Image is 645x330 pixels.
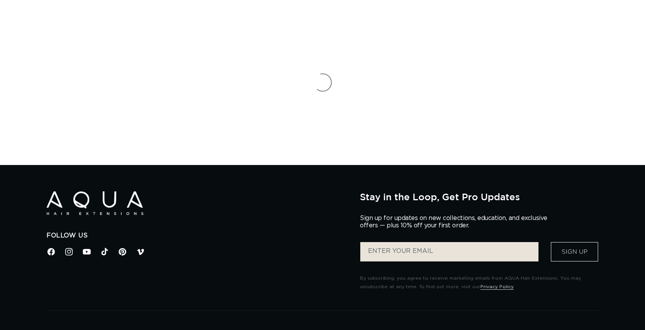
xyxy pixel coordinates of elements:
[46,232,348,240] h2: Follow Us
[360,242,538,261] input: ENTER YOUR EMAIL
[480,284,514,289] a: Privacy Policy
[360,191,599,202] h2: Stay in the Loop, Get Pro Updates
[551,242,598,261] button: Sign Up
[360,215,554,229] p: Sign up for updates on new collections, education, and exclusive offers — plus 10% off your first...
[360,274,599,291] p: By subscribing, you agree to receive marketing emails from AQUA Hair Extensions. You may unsubscr...
[46,191,143,215] img: Aqua Hair Extensions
